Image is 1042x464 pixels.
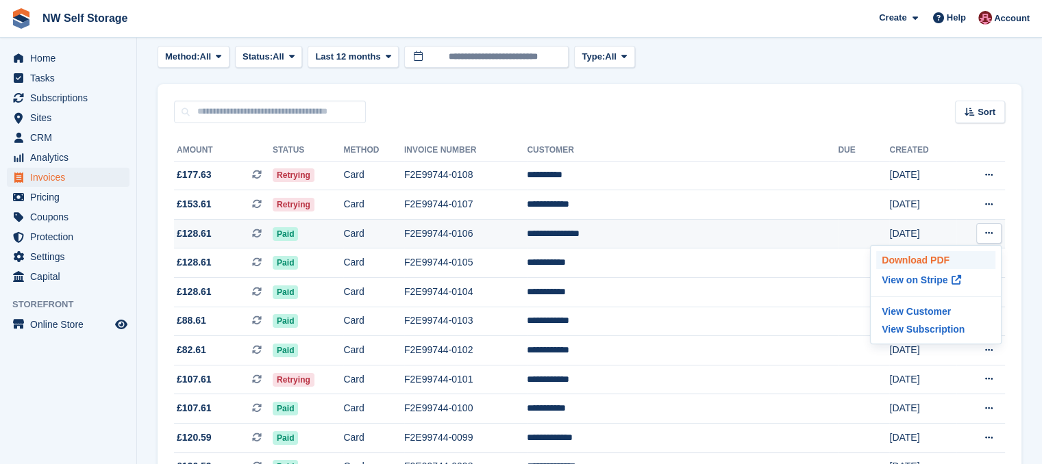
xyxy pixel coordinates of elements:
span: Coupons [30,207,112,227]
span: Account [994,12,1030,25]
span: Home [30,49,112,68]
td: [DATE] [889,190,956,220]
a: Download PDF [876,251,995,269]
td: Card [343,278,404,307]
td: F2E99744-0105 [404,248,527,278]
span: Type: [582,50,605,64]
span: Paid [273,431,298,445]
button: Method: All [158,46,230,68]
td: F2E99744-0102 [404,336,527,365]
td: Card [343,161,404,190]
span: Paid [273,344,298,357]
span: Last 12 months [315,50,380,64]
td: Card [343,219,404,248]
th: Method [343,140,404,162]
span: £107.61 [177,372,212,387]
td: [DATE] [889,336,956,365]
span: Online Store [30,315,112,334]
td: F2E99744-0106 [404,219,527,248]
td: Card [343,424,404,453]
a: menu [7,108,129,127]
td: F2E99744-0100 [404,394,527,424]
a: menu [7,88,129,107]
a: menu [7,128,129,147]
a: menu [7,148,129,167]
button: Status: All [235,46,302,68]
td: Card [343,190,404,220]
a: menu [7,315,129,334]
th: Created [889,140,956,162]
span: Sort [978,105,995,119]
span: £128.61 [177,227,212,241]
td: F2E99744-0101 [404,365,527,394]
span: £120.59 [177,430,212,445]
a: Preview store [113,316,129,333]
td: F2E99744-0104 [404,278,527,307]
span: £107.61 [177,401,212,415]
span: Capital [30,267,112,286]
td: Card [343,365,404,394]
span: Paid [273,402,298,415]
td: F2E99744-0108 [404,161,527,190]
span: Invoices [30,168,112,187]
a: menu [7,247,129,266]
img: stora-icon-8386f47178a22dfd0bd8f6a31ec36ba5ce8667c1dd55bd0f319d3a0aa187defe.svg [11,8,32,29]
span: Paid [273,227,298,241]
td: F2E99744-0107 [404,190,527,220]
span: Retrying [273,198,314,211]
span: All [200,50,212,64]
span: Paid [273,285,298,299]
th: Customer [527,140,838,162]
span: Retrying [273,373,314,387]
span: Help [947,11,966,25]
span: £82.61 [177,343,206,357]
th: Invoice Number [404,140,527,162]
span: £128.61 [177,285,212,299]
a: menu [7,168,129,187]
span: Analytics [30,148,112,167]
span: Retrying [273,168,314,182]
td: [DATE] [889,394,956,424]
span: Tasks [30,68,112,88]
span: £88.61 [177,313,206,328]
td: [DATE] [889,424,956,453]
span: Paid [273,256,298,270]
a: View Customer [876,302,995,320]
td: Card [343,394,404,424]
span: Status: [243,50,273,64]
span: £153.61 [177,197,212,211]
span: Pricing [30,188,112,207]
span: Create [879,11,906,25]
td: [DATE] [889,219,956,248]
a: menu [7,49,129,68]
button: Last 12 months [308,46,399,68]
a: menu [7,188,129,207]
a: menu [7,267,129,286]
a: menu [7,68,129,88]
a: View Subscription [876,320,995,338]
td: [DATE] [889,365,956,394]
td: Card [343,307,404,336]
span: Settings [30,247,112,266]
th: Due [838,140,889,162]
th: Status [273,140,343,162]
a: NW Self Storage [37,7,133,29]
td: Card [343,336,404,365]
span: All [605,50,617,64]
span: Protection [30,227,112,246]
a: View on Stripe [876,269,995,291]
span: Storefront [12,298,136,311]
span: Sites [30,108,112,127]
td: [DATE] [889,161,956,190]
span: Method: [165,50,200,64]
td: F2E99744-0099 [404,424,527,453]
a: menu [7,207,129,227]
button: Type: All [574,46,634,68]
span: Subscriptions [30,88,112,107]
span: All [273,50,284,64]
td: F2E99744-0103 [404,307,527,336]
